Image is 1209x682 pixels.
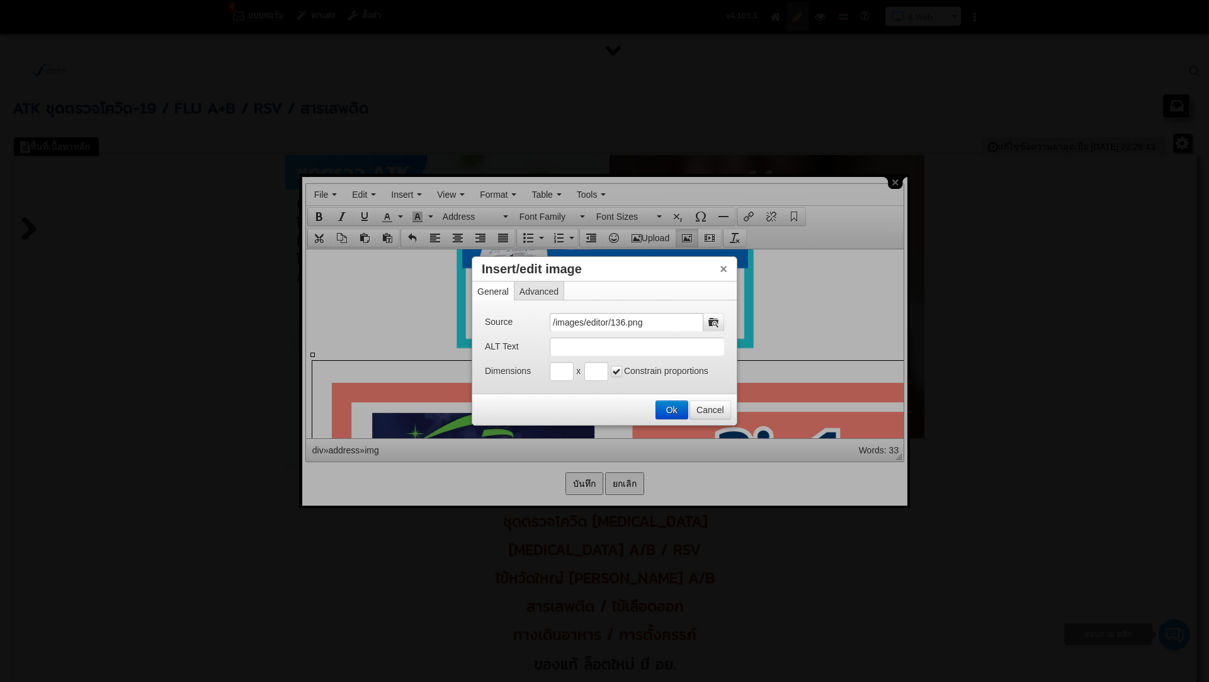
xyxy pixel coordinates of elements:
[472,256,737,426] div: Insert/edit image
[690,401,730,419] button: Cancel
[485,317,550,327] label: Source
[576,366,581,377] label: x
[514,281,564,300] div: Advanced
[472,281,514,300] div: General
[485,366,550,377] label: Dimensions
[624,366,708,376] span: Constrain proportions
[485,341,550,352] label: ALT Text
[720,263,727,275] button: ×
[656,401,688,419] button: Ok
